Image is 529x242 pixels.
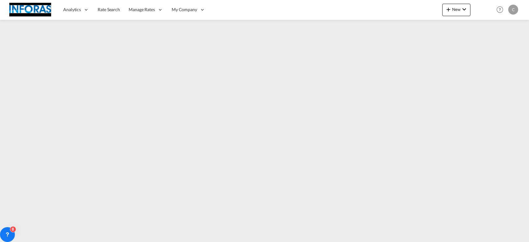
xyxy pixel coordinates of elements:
[445,7,468,12] span: New
[508,5,518,15] div: C
[129,7,155,13] span: Manage Rates
[9,3,51,17] img: eff75c7098ee11eeb65dd1c63e392380.jpg
[495,4,508,15] div: Help
[172,7,197,13] span: My Company
[495,4,505,15] span: Help
[461,6,468,13] md-icon: icon-chevron-down
[442,4,470,16] button: icon-plus 400-fgNewicon-chevron-down
[98,7,120,12] span: Rate Search
[445,6,452,13] md-icon: icon-plus 400-fg
[63,7,81,13] span: Analytics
